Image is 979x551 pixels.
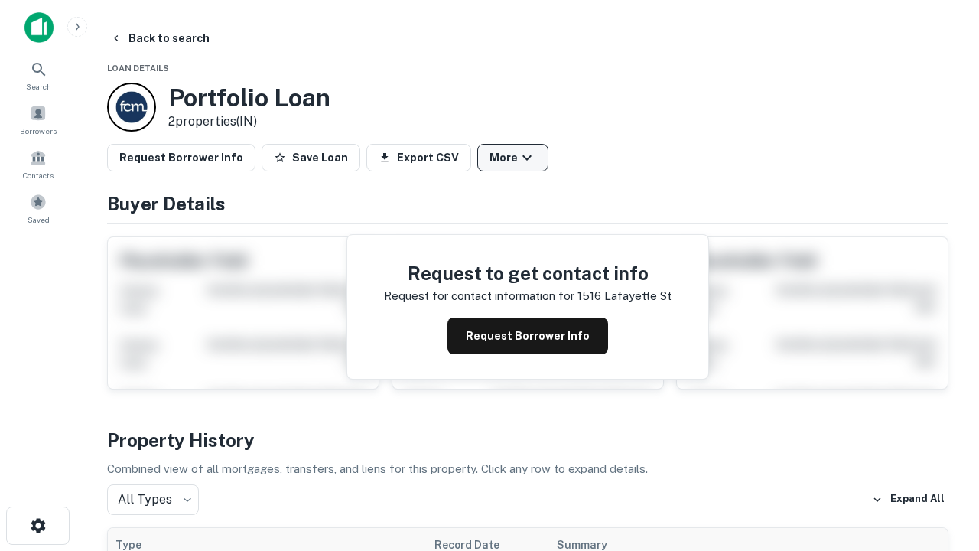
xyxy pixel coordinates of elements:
a: Contacts [5,143,72,184]
h4: Buyer Details [107,190,948,217]
button: Save Loan [262,144,360,171]
button: Back to search [104,24,216,52]
a: Borrowers [5,99,72,140]
img: capitalize-icon.png [24,12,54,43]
iframe: Chat Widget [903,380,979,453]
span: Contacts [23,169,54,181]
button: More [477,144,548,171]
span: Borrowers [20,125,57,137]
p: 2 properties (IN) [168,112,330,131]
button: Export CSV [366,144,471,171]
span: Search [26,80,51,93]
div: All Types [107,484,199,515]
p: Combined view of all mortgages, transfers, and liens for this property. Click any row to expand d... [107,460,948,478]
p: 1516 lafayette st [577,287,672,305]
button: Request Borrower Info [107,144,255,171]
span: Saved [28,214,50,226]
span: Loan Details [107,64,169,73]
h4: Property History [107,426,948,454]
h4: Request to get contact info [384,259,672,287]
p: Request for contact information for [384,287,574,305]
button: Expand All [868,488,948,511]
h3: Portfolio Loan [168,83,330,112]
a: Saved [5,187,72,229]
button: Request Borrower Info [447,318,608,354]
a: Search [5,54,72,96]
